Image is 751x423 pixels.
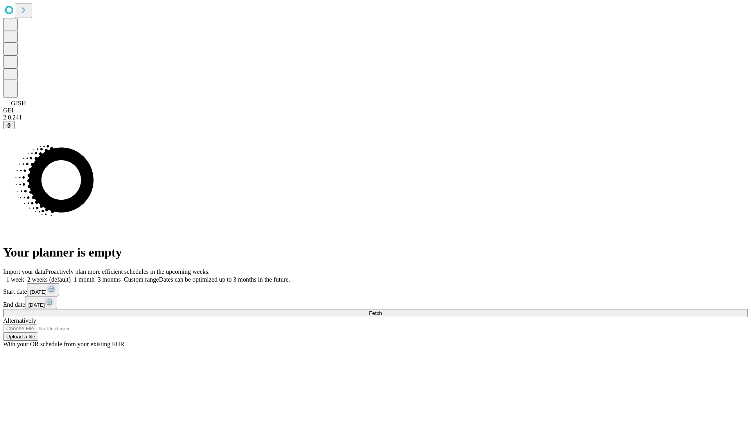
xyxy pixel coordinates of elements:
span: 2 weeks (default) [27,276,71,283]
button: [DATE] [25,296,57,309]
div: End date [3,296,748,309]
button: @ [3,121,15,129]
div: 2.0.241 [3,114,748,121]
span: 1 week [6,276,24,283]
span: [DATE] [28,302,45,308]
button: Upload a file [3,333,38,341]
div: Start date [3,283,748,296]
span: 3 months [98,276,121,283]
span: Custom range [124,276,159,283]
span: Fetch [369,310,382,316]
span: Proactively plan more efficient schedules in the upcoming weeks. [45,268,210,275]
span: Dates can be optimized up to 3 months in the future. [159,276,290,283]
div: GEI [3,107,748,114]
span: @ [6,122,12,128]
span: GJSH [11,100,26,107]
span: [DATE] [30,289,47,295]
button: Fetch [3,309,748,317]
span: 1 month [74,276,95,283]
span: Import your data [3,268,45,275]
span: Alternatively [3,317,36,324]
button: [DATE] [27,283,59,296]
span: With your OR schedule from your existing EHR [3,341,124,347]
h1: Your planner is empty [3,245,748,260]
